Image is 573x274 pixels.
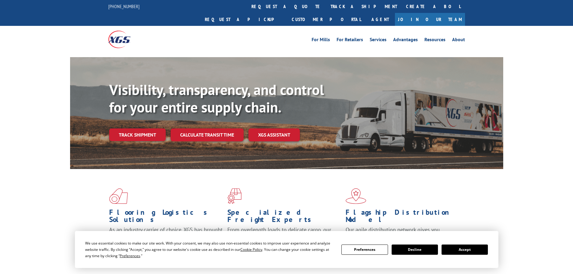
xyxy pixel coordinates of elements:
[120,253,140,258] span: Preferences
[337,37,363,44] a: For Retailers
[442,245,488,255] button: Accept
[227,188,242,204] img: xgs-icon-focused-on-flooring-red
[109,209,223,226] h1: Flooring Logistics Solutions
[346,209,459,226] h1: Flagship Distribution Model
[452,37,465,44] a: About
[108,3,140,9] a: [PHONE_NUMBER]
[109,188,128,204] img: xgs-icon-total-supply-chain-intelligence-red
[109,80,324,116] b: Visibility, transparency, and control for your entire supply chain.
[312,37,330,44] a: For Mills
[75,231,498,268] div: Cookie Consent Prompt
[109,128,166,141] a: Track shipment
[424,37,445,44] a: Resources
[287,13,365,26] a: Customer Portal
[365,13,395,26] a: Agent
[227,226,341,253] p: From overlength loads to delicate cargo, our experienced staff knows the best way to move your fr...
[370,37,387,44] a: Services
[392,245,438,255] button: Decline
[171,128,244,141] a: Calculate transit time
[85,240,334,259] div: We use essential cookies to make our site work. With your consent, we may also use non-essential ...
[227,209,341,226] h1: Specialized Freight Experts
[393,37,418,44] a: Advantages
[248,128,300,141] a: XGS ASSISTANT
[395,13,465,26] a: Join Our Team
[341,245,388,255] button: Preferences
[200,13,287,26] a: Request a pickup
[346,226,456,240] span: Our agile distribution network gives you nationwide inventory management on demand.
[346,188,366,204] img: xgs-icon-flagship-distribution-model-red
[109,226,223,248] span: As an industry carrier of choice, XGS has brought innovation and dedication to flooring logistics...
[240,247,262,252] span: Cookie Policy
